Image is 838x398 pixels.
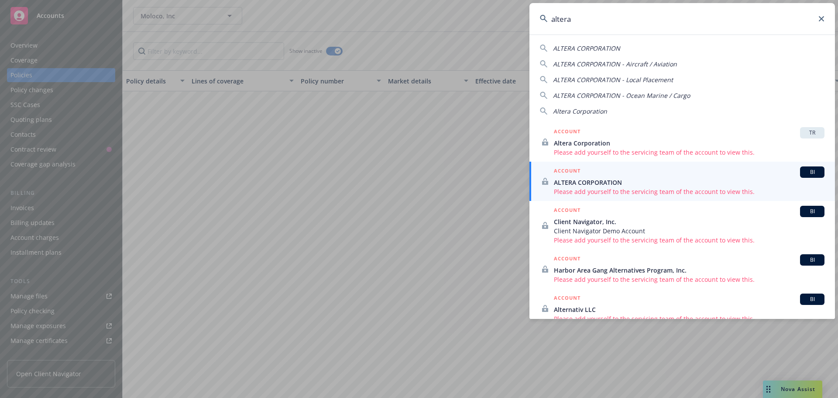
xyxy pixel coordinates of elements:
span: Please add yourself to the servicing team of the account to view this. [554,275,824,284]
span: BI [804,256,821,264]
span: ALTERA CORPORATION - Ocean Marine / Cargo [553,91,690,100]
a: ACCOUNTBIALTERA CORPORATIONPlease add yourself to the servicing team of the account to view this. [529,162,835,201]
span: Client Navigator, Inc. [554,217,824,226]
a: ACCOUNTBIClient Navigator, Inc.Client Navigator Demo AccountPlease add yourself to the servicing ... [529,201,835,249]
span: Client Navigator Demo Account [554,226,824,235]
span: Altera Corporation [553,107,607,115]
span: BI [804,168,821,176]
h5: ACCOUNT [554,254,580,265]
span: ALTERA CORPORATION [553,44,620,52]
h5: ACCOUNT [554,166,580,177]
h5: ACCOUNT [554,294,580,304]
span: Harbor Area Gang Alternatives Program, Inc. [554,266,824,275]
input: Search... [529,3,835,35]
span: ALTERA CORPORATION - Aircraft / Aviation [553,60,677,68]
h5: ACCOUNT [554,206,580,216]
a: ACCOUNTBIHarbor Area Gang Alternatives Program, Inc.Please add yourself to the servicing team of ... [529,249,835,289]
span: ALTERA CORPORATION [554,178,824,187]
a: ACCOUNTBIAlternativ LLCPlease add yourself to the servicing team of the account to view this. [529,289,835,328]
span: Please add yourself to the servicing team of the account to view this. [554,314,824,323]
span: TR [804,129,821,137]
span: BI [804,295,821,303]
span: Please add yourself to the servicing team of the account to view this. [554,148,824,157]
span: Please add yourself to the servicing team of the account to view this. [554,187,824,196]
h5: ACCOUNT [554,127,580,138]
span: BI [804,208,821,215]
span: ALTERA CORPORATION - Local Placement [553,76,673,84]
span: Please add yourself to the servicing team of the account to view this. [554,235,824,245]
span: Alternativ LLC [554,305,824,314]
a: ACCOUNTTRAltera CorporationPlease add yourself to the servicing team of the account to view this. [529,122,835,162]
span: Altera Corporation [554,138,824,148]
